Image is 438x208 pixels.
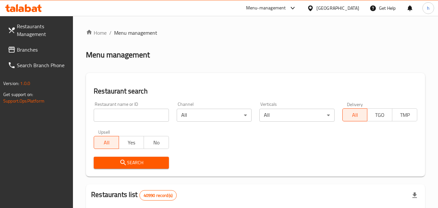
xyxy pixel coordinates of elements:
a: Support.OpsPlatform [3,97,44,105]
span: TMP [395,110,415,120]
span: No [147,138,166,147]
button: All [342,108,368,121]
li: / [109,29,112,37]
div: Menu-management [246,4,286,12]
a: Home [86,29,107,37]
span: h [427,5,430,12]
a: Search Branch Phone [3,57,73,73]
span: Restaurants Management [17,22,68,38]
div: All [259,109,334,122]
span: TGO [370,110,390,120]
button: TMP [392,108,417,121]
div: Total records count [139,190,177,201]
input: Search for restaurant name or ID.. [94,109,169,122]
h2: Menu management [86,50,150,60]
button: TGO [367,108,392,121]
button: Yes [119,136,144,149]
label: Delivery [347,102,363,106]
span: Search [99,159,163,167]
button: All [94,136,119,149]
button: Search [94,157,169,169]
div: All [177,109,252,122]
span: Yes [122,138,141,147]
span: Branches [17,46,68,54]
label: Upsell [98,129,110,134]
button: No [144,136,169,149]
span: Version: [3,79,19,88]
a: Restaurants Management [3,18,73,42]
span: 40990 record(s) [140,192,176,199]
span: Search Branch Phone [17,61,68,69]
div: [GEOGRAPHIC_DATA] [316,5,359,12]
span: Menu management [114,29,157,37]
h2: Restaurants list [91,190,177,201]
span: All [345,110,365,120]
div: Export file [407,188,422,203]
span: Get support on: [3,90,33,99]
a: Branches [3,42,73,57]
nav: breadcrumb [86,29,425,37]
span: All [97,138,116,147]
span: 1.0.0 [20,79,30,88]
h2: Restaurant search [94,86,417,96]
